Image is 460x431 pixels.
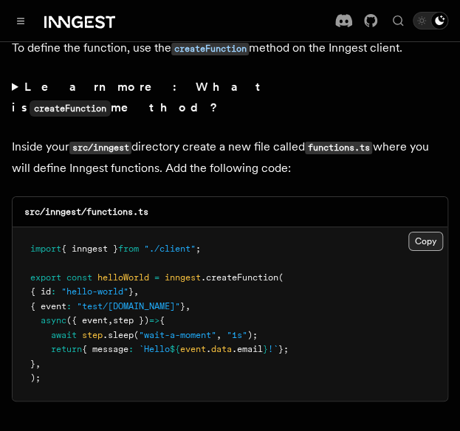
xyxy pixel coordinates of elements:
button: Copy [408,232,443,251]
span: await [51,330,77,340]
span: { [159,315,165,325]
p: To define the function, use the method on the Inngest client. [12,38,448,59]
span: export [30,272,61,283]
span: step }) [113,315,149,325]
span: }; [278,344,289,354]
code: createFunction [30,100,111,117]
a: createFunction [171,41,249,55]
span: { message [82,344,128,354]
button: Toggle dark mode [413,12,448,30]
span: . [206,344,211,354]
span: .email [232,344,263,354]
span: "wait-a-moment" [139,330,216,340]
span: : [66,301,72,311]
span: , [185,301,190,311]
span: return [51,344,82,354]
code: functions.ts [305,142,372,154]
span: helloWorld [97,272,149,283]
code: src/inngest [69,142,131,154]
span: , [216,330,222,340]
span: , [108,315,113,325]
span: ( [278,272,284,283]
span: from [118,244,139,254]
span: } [30,359,35,369]
span: event [180,344,206,354]
span: , [35,359,41,369]
span: , [134,286,139,297]
code: src/inngest/functions.ts [24,207,148,217]
span: { inngest } [61,244,118,254]
span: => [149,315,159,325]
button: Toggle navigation [12,12,30,30]
span: data [211,344,232,354]
span: "1s" [227,330,247,340]
span: ( [134,330,139,340]
span: : [51,286,56,297]
span: import [30,244,61,254]
span: ; [196,244,201,254]
span: async [41,315,66,325]
code: createFunction [171,43,249,55]
span: "test/[DOMAIN_NAME]" [77,301,180,311]
span: .createFunction [201,272,278,283]
p: Inside your directory create a new file called where you will define Inngest functions. Add the f... [12,137,448,179]
span: step [82,330,103,340]
span: ); [247,330,258,340]
span: { id [30,286,51,297]
span: `Hello [139,344,170,354]
span: } [180,301,185,311]
span: ); [30,373,41,383]
span: "./client" [144,244,196,254]
strong: Learn more: What is method? [12,80,267,114]
span: } [128,286,134,297]
span: } [263,344,268,354]
span: { event [30,301,66,311]
button: Find something... [389,12,407,30]
span: ({ event [66,315,108,325]
span: inngest [165,272,201,283]
span: = [154,272,159,283]
span: "hello-world" [61,286,128,297]
span: : [128,344,134,354]
summary: Learn more: What iscreateFunctionmethod? [12,77,448,119]
span: const [66,272,92,283]
span: .sleep [103,330,134,340]
span: ${ [170,344,180,354]
span: !` [268,344,278,354]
